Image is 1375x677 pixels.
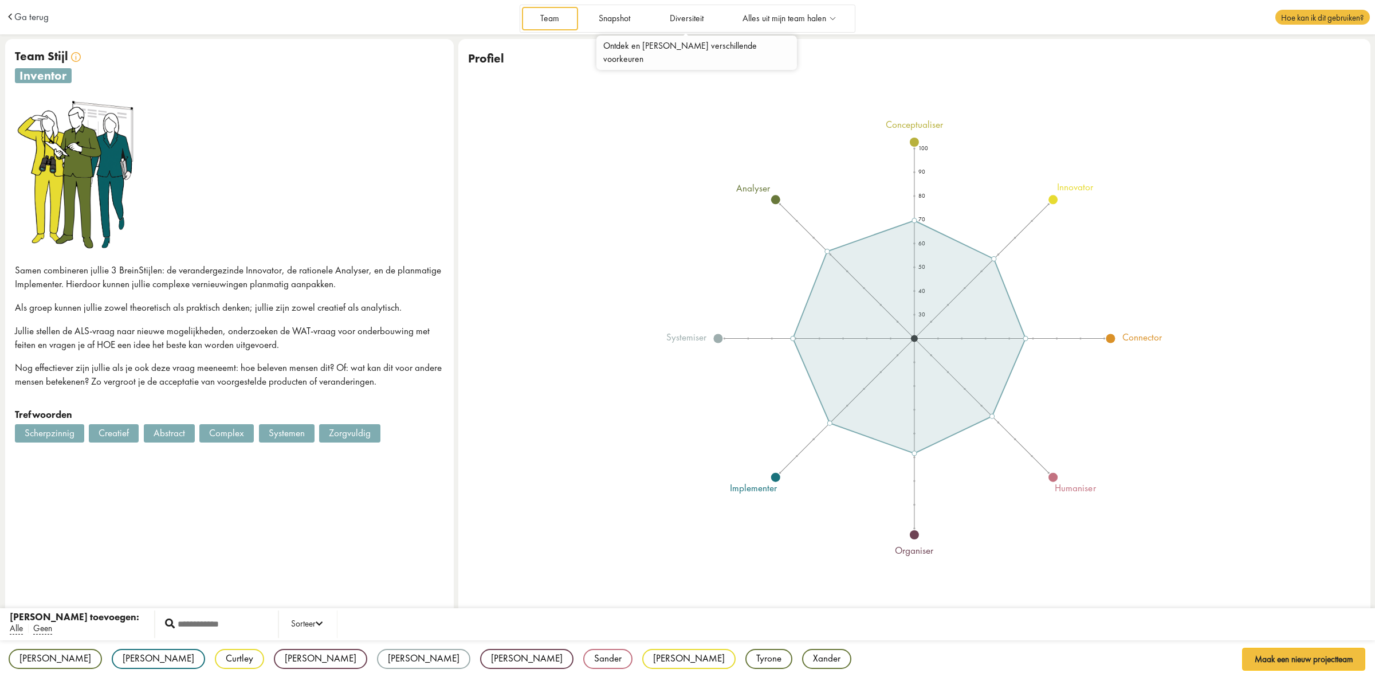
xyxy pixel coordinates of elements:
[291,617,323,631] div: Sorteer
[15,48,68,64] span: Team Stijl
[144,424,195,443] div: Abstract
[1275,10,1369,25] span: Hoe kan ik dit gebruiken?
[1055,482,1096,494] tspan: humaniser
[15,68,72,83] span: inventor
[15,408,72,421] strong: Trefwoorden
[918,144,928,152] text: 100
[15,424,84,443] div: Scherpzinnig
[918,216,925,223] text: 70
[89,424,139,443] div: Creatief
[10,611,139,624] div: [PERSON_NAME] toevoegen:
[1242,648,1366,671] button: Maak een nieuw projectteam
[730,482,777,494] tspan: implementer
[1122,331,1162,343] tspan: connector
[199,424,254,443] div: Complex
[895,544,934,557] tspan: organiser
[480,649,573,669] div: [PERSON_NAME]
[15,97,138,249] img: inventor.png
[666,331,707,343] tspan: systemiser
[15,361,444,389] p: Nog effectiever zijn jullie als je ook deze vraag meeneemt: hoe beleven mensen dit? Of: wat kan d...
[886,118,944,131] tspan: conceptualiser
[377,649,470,669] div: [PERSON_NAME]
[742,14,826,24] span: Alles uit mijn team halen
[10,623,23,635] span: Alle
[583,649,632,669] div: Sander
[802,649,851,669] div: Xander
[651,7,722,30] a: Diversiteit
[15,301,444,315] p: Als groep kunnen jullie zowel theoretisch als praktisch denken; jullie zijn zowel creatief als an...
[1057,181,1094,193] tspan: innovator
[319,424,380,443] div: Zorgvuldig
[33,623,52,635] span: Geen
[274,649,367,669] div: [PERSON_NAME]
[522,7,578,30] a: Team
[724,7,854,30] a: Alles uit mijn team halen
[745,649,792,669] div: Tyrone
[15,324,444,352] p: Jullie stellen de ALS-vraag naar nieuwe mogelijkheden, onderzoeken de WAT-vraag voor onderbouwing...
[15,264,444,291] p: Samen combineren jullie 3 BreinStijlen: de verandergezinde Innovator, de rationele Analyser, en d...
[580,7,649,30] a: Snapshot
[468,50,504,66] span: Profiel
[71,52,81,62] img: info.svg
[215,649,264,669] div: Curtley
[9,649,102,669] div: [PERSON_NAME]
[112,649,205,669] div: [PERSON_NAME]
[736,182,771,194] tspan: analyser
[918,169,925,176] text: 90
[259,424,315,443] div: Systemen
[14,12,49,22] a: Ga terug
[642,649,736,669] div: [PERSON_NAME]
[918,192,925,199] text: 80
